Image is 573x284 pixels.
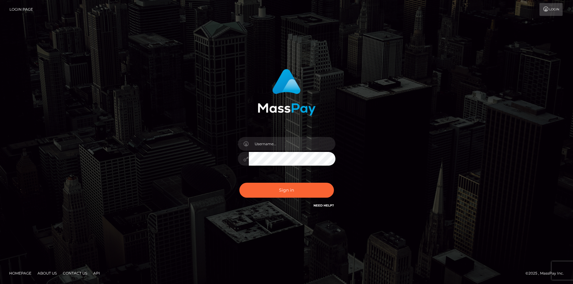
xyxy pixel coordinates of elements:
[35,268,59,278] a: About Us
[7,268,34,278] a: Homepage
[9,3,33,16] a: Login Page
[239,183,334,198] button: Sign in
[91,268,102,278] a: API
[313,203,334,207] a: Need Help?
[258,69,316,116] img: MassPay Login
[525,270,568,277] div: © 2025 , MassPay Inc.
[60,268,90,278] a: Contact Us
[249,137,335,151] input: Username...
[539,3,563,16] a: Login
